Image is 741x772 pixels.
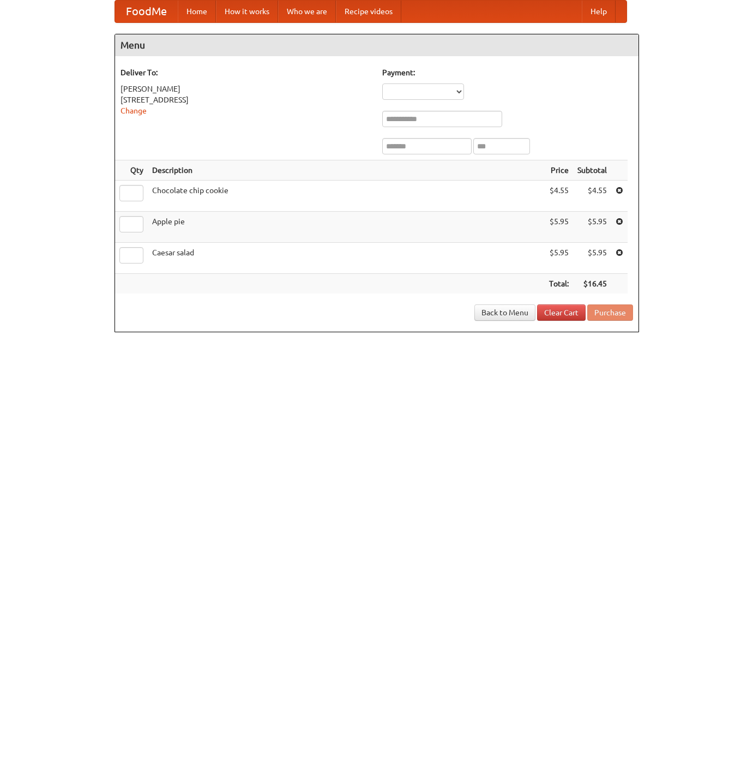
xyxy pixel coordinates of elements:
[121,83,371,94] div: [PERSON_NAME]
[545,181,573,212] td: $4.55
[121,67,371,78] h5: Deliver To:
[573,160,611,181] th: Subtotal
[545,274,573,294] th: Total:
[148,212,545,243] td: Apple pie
[115,160,148,181] th: Qty
[148,160,545,181] th: Description
[545,212,573,243] td: $5.95
[573,274,611,294] th: $16.45
[573,243,611,274] td: $5.95
[573,212,611,243] td: $5.95
[545,243,573,274] td: $5.95
[573,181,611,212] td: $4.55
[121,106,147,115] a: Change
[336,1,401,22] a: Recipe videos
[537,304,586,321] a: Clear Cart
[545,160,573,181] th: Price
[148,181,545,212] td: Chocolate chip cookie
[216,1,278,22] a: How it works
[278,1,336,22] a: Who we are
[148,243,545,274] td: Caesar salad
[382,67,633,78] h5: Payment:
[121,94,371,105] div: [STREET_ADDRESS]
[587,304,633,321] button: Purchase
[115,1,178,22] a: FoodMe
[582,1,616,22] a: Help
[178,1,216,22] a: Home
[115,34,638,56] h4: Menu
[474,304,535,321] a: Back to Menu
